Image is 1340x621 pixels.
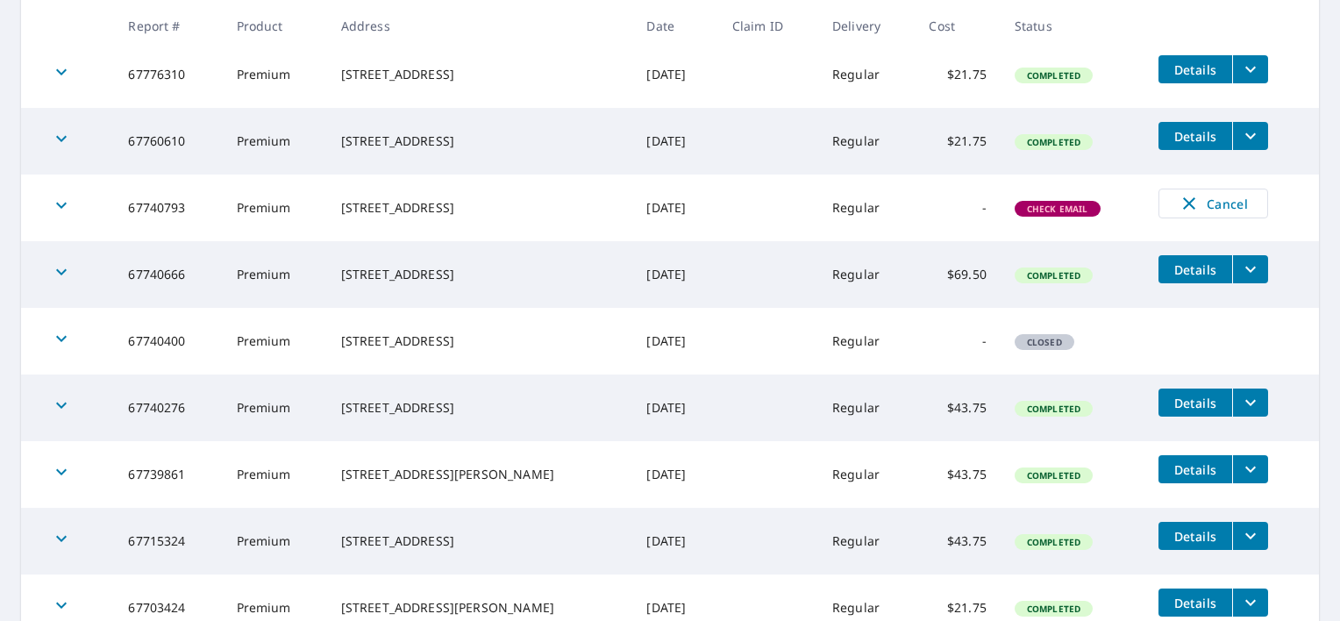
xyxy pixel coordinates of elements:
[223,308,327,375] td: Premium
[632,375,717,441] td: [DATE]
[223,441,327,508] td: Premium
[915,508,1000,575] td: $43.75
[114,308,222,375] td: 67740400
[1232,255,1268,283] button: filesDropdownBtn-67740666
[1158,522,1232,550] button: detailsBtn-67715324
[915,175,1000,241] td: -
[1016,536,1091,548] span: Completed
[1158,455,1232,483] button: detailsBtn-67739861
[341,332,619,350] div: [STREET_ADDRESS]
[818,108,915,175] td: Regular
[818,41,915,108] td: Regular
[1016,136,1091,148] span: Completed
[1169,461,1222,478] span: Details
[114,41,222,108] td: 67776310
[1232,455,1268,483] button: filesDropdownBtn-67739861
[223,41,327,108] td: Premium
[1016,203,1099,215] span: Check Email
[1158,589,1232,617] button: detailsBtn-67703424
[1158,389,1232,417] button: detailsBtn-67740276
[1169,128,1222,145] span: Details
[341,66,619,83] div: [STREET_ADDRESS]
[114,175,222,241] td: 67740793
[341,599,619,617] div: [STREET_ADDRESS][PERSON_NAME]
[1158,122,1232,150] button: detailsBtn-67760610
[114,375,222,441] td: 67740276
[818,441,915,508] td: Regular
[915,108,1000,175] td: $21.75
[915,241,1000,308] td: $69.50
[632,241,717,308] td: [DATE]
[1016,469,1091,482] span: Completed
[915,441,1000,508] td: $43.75
[1232,55,1268,83] button: filesDropdownBtn-67776310
[1016,69,1091,82] span: Completed
[1169,595,1222,611] span: Details
[341,199,619,217] div: [STREET_ADDRESS]
[114,441,222,508] td: 67739861
[1169,395,1222,411] span: Details
[1016,336,1073,348] span: Closed
[1169,528,1222,545] span: Details
[1169,61,1222,78] span: Details
[1158,55,1232,83] button: detailsBtn-67776310
[818,241,915,308] td: Regular
[1177,193,1250,214] span: Cancel
[223,508,327,575] td: Premium
[1232,589,1268,617] button: filesDropdownBtn-67703424
[1169,261,1222,278] span: Details
[341,466,619,483] div: [STREET_ADDRESS][PERSON_NAME]
[915,41,1000,108] td: $21.75
[818,175,915,241] td: Regular
[223,175,327,241] td: Premium
[114,108,222,175] td: 67760610
[341,399,619,417] div: [STREET_ADDRESS]
[818,375,915,441] td: Regular
[632,108,717,175] td: [DATE]
[818,308,915,375] td: Regular
[223,108,327,175] td: Premium
[1016,269,1091,282] span: Completed
[1158,255,1232,283] button: detailsBtn-67740666
[915,308,1000,375] td: -
[632,508,717,575] td: [DATE]
[1232,122,1268,150] button: filesDropdownBtn-67760610
[223,241,327,308] td: Premium
[1016,403,1091,415] span: Completed
[1016,603,1091,615] span: Completed
[632,41,717,108] td: [DATE]
[114,241,222,308] td: 67740666
[341,266,619,283] div: [STREET_ADDRESS]
[1232,389,1268,417] button: filesDropdownBtn-67740276
[632,175,717,241] td: [DATE]
[114,508,222,575] td: 67715324
[818,508,915,575] td: Regular
[341,132,619,150] div: [STREET_ADDRESS]
[632,308,717,375] td: [DATE]
[223,375,327,441] td: Premium
[915,375,1000,441] td: $43.75
[1158,189,1268,218] button: Cancel
[341,532,619,550] div: [STREET_ADDRESS]
[632,441,717,508] td: [DATE]
[1232,522,1268,550] button: filesDropdownBtn-67715324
